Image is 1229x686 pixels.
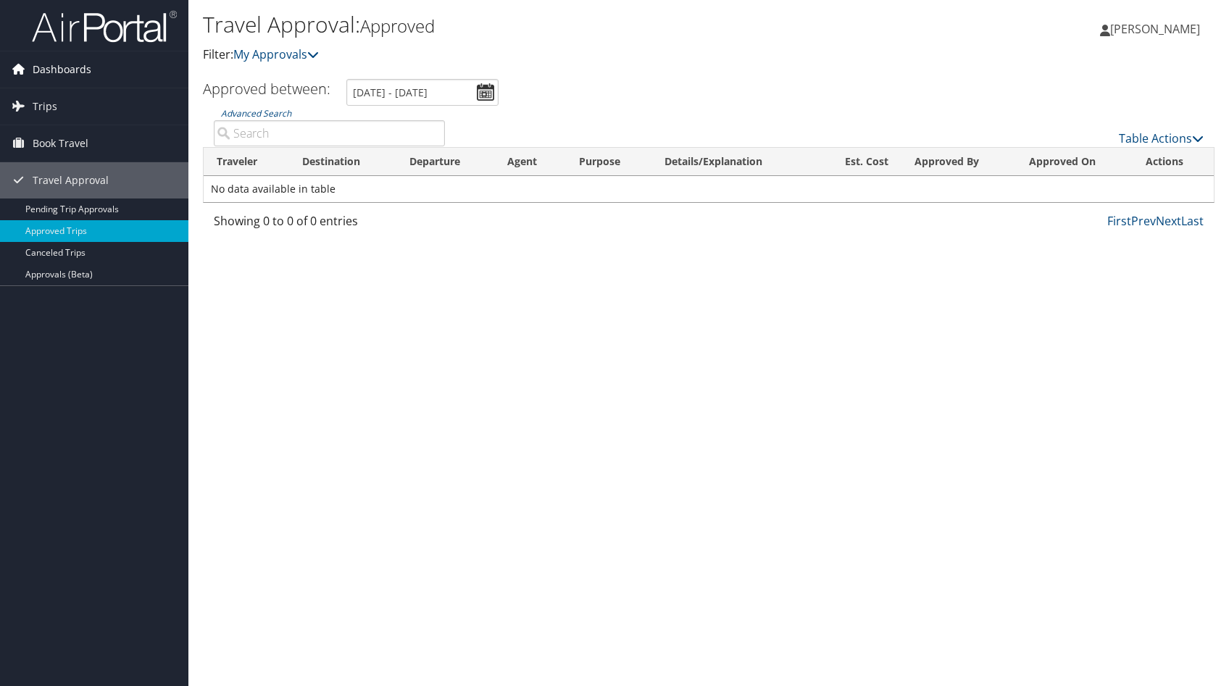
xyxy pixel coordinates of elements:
h3: Approved between: [203,79,330,99]
input: Advanced Search [214,120,445,146]
a: [PERSON_NAME] [1100,7,1215,51]
th: Destination: activate to sort column ascending [289,148,396,176]
th: Est. Cost: activate to sort column ascending [823,148,902,176]
th: Departure: activate to sort column ascending [396,148,494,176]
a: Prev [1131,213,1156,229]
input: [DATE] - [DATE] [346,79,499,106]
th: Agent [494,148,565,176]
a: Advanced Search [221,107,291,120]
span: Dashboards [33,51,91,88]
small: Approved [360,14,435,38]
th: Approved On: activate to sort column ascending [1016,148,1133,176]
th: Traveler: activate to sort column ascending [204,148,289,176]
a: Table Actions [1119,130,1204,146]
a: My Approvals [233,46,319,62]
span: [PERSON_NAME] [1110,21,1200,37]
p: Filter: [203,46,878,64]
span: Book Travel [33,125,88,162]
th: Actions [1133,148,1215,176]
a: Next [1156,213,1181,229]
span: Travel Approval [33,162,109,198]
td: No data available in table [204,176,1214,202]
img: airportal-logo.png [32,9,177,43]
a: First [1107,213,1131,229]
h1: Travel Approval: [203,9,878,40]
div: Showing 0 to 0 of 0 entries [214,212,445,237]
a: Last [1181,213,1204,229]
th: Details/Explanation [651,148,822,176]
span: Trips [33,88,57,125]
th: Purpose [566,148,652,176]
th: Approved By: activate to sort column ascending [901,148,1015,176]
